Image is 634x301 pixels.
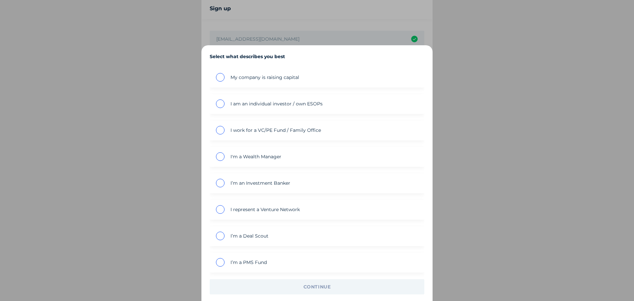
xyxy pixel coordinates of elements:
[230,207,300,212] span: I represent a Venture Network
[230,127,321,133] span: I work for a VC/PE Fund / Family Office
[210,68,424,273] mat-radio-group: inputConfig?.placeholder
[230,74,299,80] span: My company is raising capital
[230,154,281,160] span: I'm a Wealth Manager
[230,233,268,239] span: I’m a Deal Scout
[230,101,323,107] span: I am an individual investor / own ESOPs
[230,259,267,265] span: I’m a PMS Fund
[230,180,290,186] span: I’m an Investment Banker
[210,54,285,59] div: Select what describes you best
